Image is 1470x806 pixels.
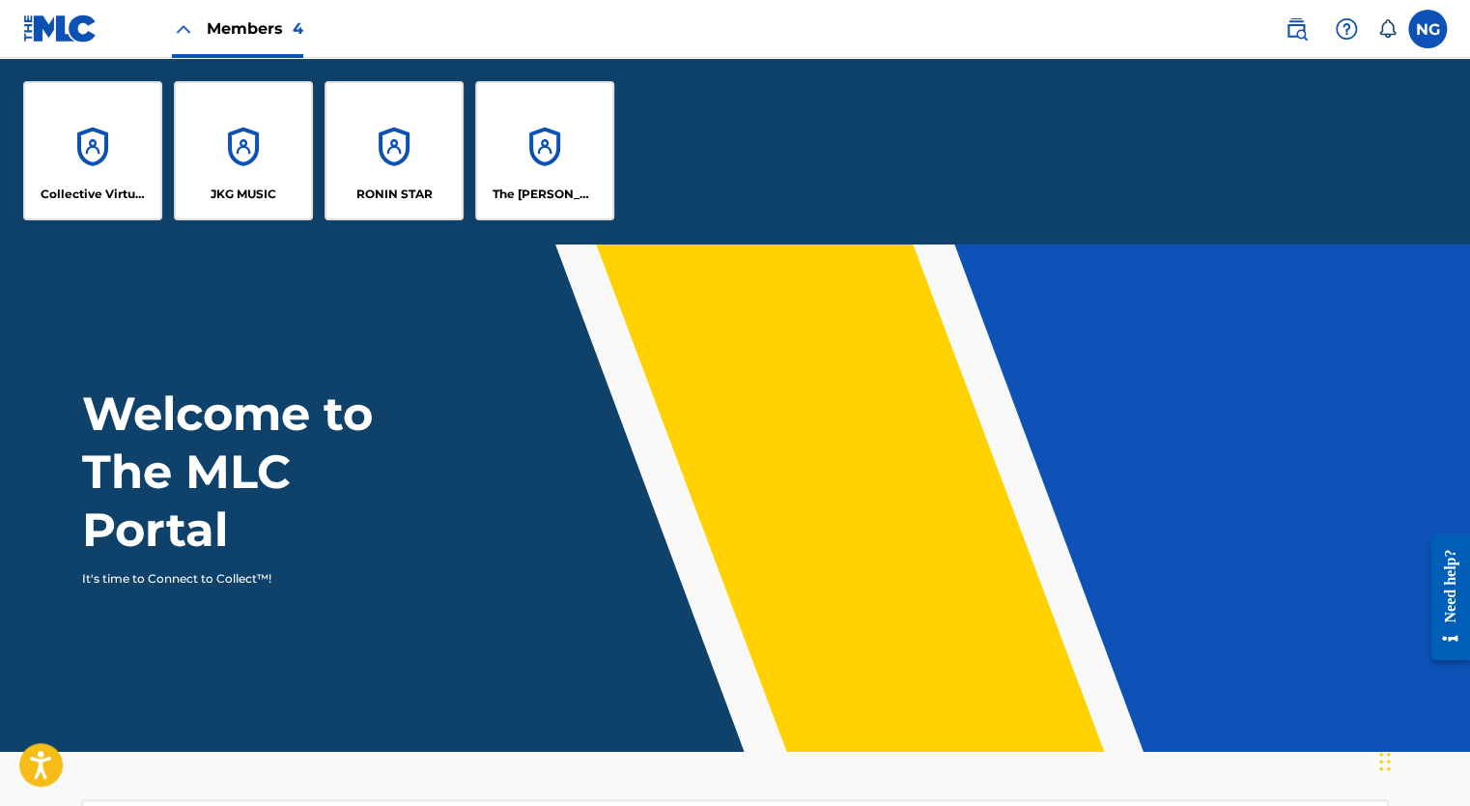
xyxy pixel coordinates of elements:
img: help [1335,17,1358,41]
img: MLC Logo [23,14,98,43]
div: Notifications [1377,19,1397,39]
a: AccountsJKG MUSIC [174,81,313,220]
iframe: Resource Center [1416,520,1470,676]
p: JKG MUSIC [211,186,276,203]
img: Close [172,17,195,41]
p: Collective Virtuoso [41,186,146,203]
div: Help [1327,10,1366,48]
h1: Welcome to The MLC Portal [82,385,443,559]
iframe: Chat Widget [1373,713,1470,806]
img: search [1285,17,1308,41]
a: Public Search [1277,10,1315,48]
div: Drag [1379,733,1391,791]
p: The Gilbert Law Firm, PLLC [493,186,598,203]
div: User Menu [1408,10,1447,48]
span: Members [207,17,303,40]
a: AccountsThe [PERSON_NAME] Law Firm, PLLC [475,81,614,220]
span: 4 [293,19,303,38]
a: AccountsCollective Virtuoso [23,81,162,220]
p: RONIN STAR [356,186,433,203]
a: AccountsRONIN STAR [325,81,464,220]
p: It's time to Connect to Collect™! [82,570,417,588]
